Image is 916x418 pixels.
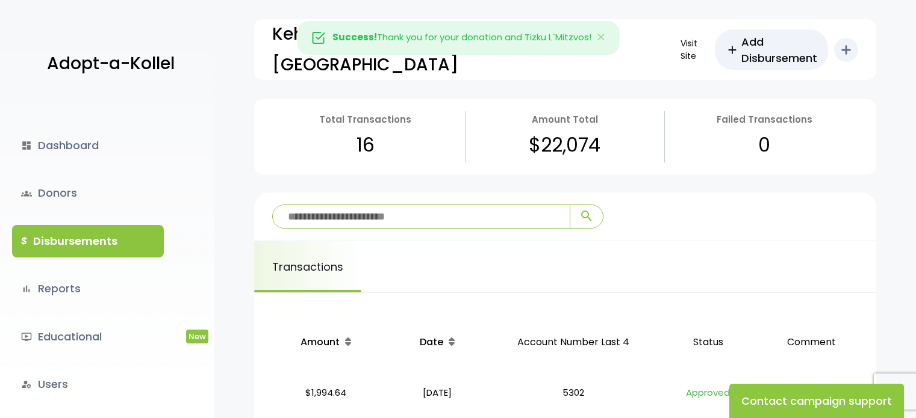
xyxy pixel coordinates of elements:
span: Date [420,335,443,349]
button: search [570,205,603,228]
p: Account Number Last 4 [494,322,653,363]
button: Contact campaign support [729,384,904,418]
p: 0 [758,128,770,162]
span: add [726,43,739,57]
i: dashboard [21,140,32,151]
p: Adopt-a-Kollel [47,49,175,79]
span: groups [21,188,32,199]
p: Total Transactions [319,111,411,128]
p: Failed Transactions [717,111,812,128]
i: ondemand_video [21,331,32,342]
p: Kehillas Zichron [PERSON_NAME] of [GEOGRAPHIC_DATA] [272,19,668,80]
i: add [839,43,853,57]
a: manage_accountsUsers [12,368,164,401]
a: $Disbursements [12,225,164,257]
strong: Success! [332,31,377,43]
a: bar_chartReports [12,272,164,305]
a: ondemand_videoEducationalNew [12,321,164,353]
a: Visit Site [675,32,715,68]
a: Adopt-a-Kollel [41,35,175,93]
a: Transactions [254,241,361,292]
i: bar_chart [21,283,32,294]
p: Comment [764,322,859,363]
span: Amount [301,335,340,349]
button: add [834,38,858,62]
a: groupsDonors [12,177,164,209]
p: Status [662,322,754,363]
span: Add Disbursement [741,34,817,66]
i: $ [21,233,27,250]
a: addAdd Disbursement [715,29,828,70]
a: dashboardDashboard [12,129,164,162]
p: Amount Total [532,111,598,128]
button: Close [584,22,619,54]
div: Thank you for your donation and Tizku L`Mitzvos! [297,21,619,55]
span: New [186,330,208,343]
i: manage_accounts [21,379,32,390]
span: search [579,209,594,223]
p: 16 [357,128,375,162]
p: $22,074 [529,128,600,162]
